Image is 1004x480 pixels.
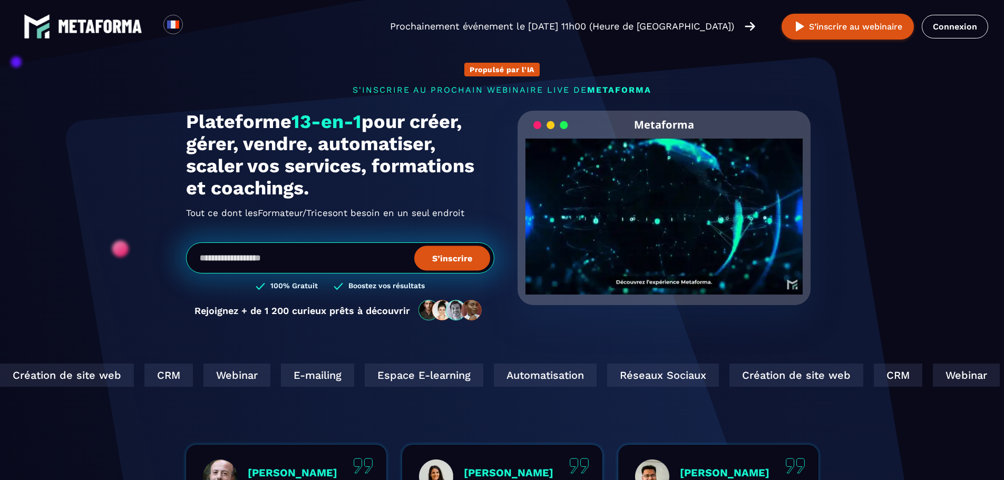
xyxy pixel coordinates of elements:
[782,14,914,40] button: S’inscrire au webinaire
[464,466,553,479] p: [PERSON_NAME]
[493,364,596,387] div: Automatisation
[183,15,209,38] div: Search for option
[186,204,494,221] h2: Tout ce dont les ont besoin en un seul endroit
[270,281,318,291] h3: 100% Gratuit
[587,85,651,95] span: METAFORMA
[280,364,353,387] div: E-mailing
[258,204,333,221] span: Formateur/Trices
[680,466,769,479] p: [PERSON_NAME]
[24,13,50,40] img: logo
[143,364,192,387] div: CRM
[922,15,988,38] a: Connexion
[248,466,337,479] p: [PERSON_NAME]
[415,299,486,321] img: community-people
[58,19,142,33] img: logo
[745,21,755,32] img: arrow-right
[728,364,862,387] div: Création de site web
[569,458,589,474] img: quote
[291,111,362,133] span: 13-en-1
[414,246,490,270] button: S’inscrire
[334,281,343,291] img: checked
[194,305,410,316] p: Rejoignez + de 1 200 curieux prêts à découvrir
[533,120,568,130] img: loading
[785,458,805,474] img: quote
[873,364,921,387] div: CRM
[186,85,818,95] p: s'inscrire au prochain webinaire live de
[634,111,694,139] h2: Metaforma
[186,111,494,199] h1: Plateforme pour créer, gérer, vendre, automatiser, scaler vos services, formations et coachings.
[470,65,534,74] p: Propulsé par l'IA
[202,364,269,387] div: Webinar
[932,364,999,387] div: Webinar
[348,281,425,291] h3: Boostez vos résultats
[525,139,803,277] video: Your browser does not support the video tag.
[167,18,180,31] img: fr
[192,20,200,33] input: Search for option
[606,364,718,387] div: Réseaux Sociaux
[256,281,265,291] img: checked
[364,364,482,387] div: Espace E-learning
[353,458,373,474] img: quote
[390,19,734,34] p: Prochainement événement le [DATE] 11h00 (Heure de [GEOGRAPHIC_DATA])
[793,20,806,33] img: play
